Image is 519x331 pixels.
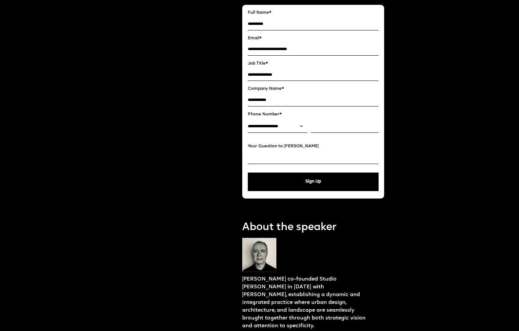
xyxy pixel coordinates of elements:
label: Phone Number [248,112,379,117]
label: Full Name [248,10,379,15]
p: About the speaker [242,220,385,235]
label: Email [248,36,379,41]
label: Your Question to [PERSON_NAME] [248,144,379,149]
label: Job Title [248,61,379,66]
label: Company Name [248,86,379,91]
button: Sign Up [248,173,379,191]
